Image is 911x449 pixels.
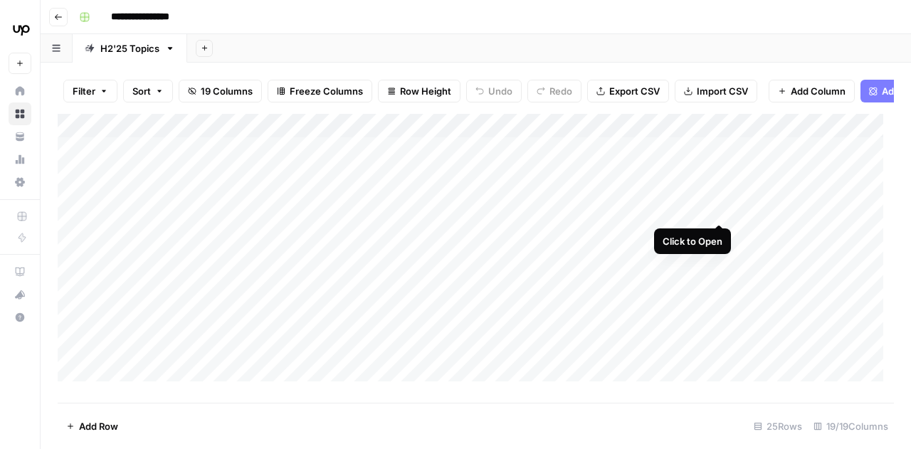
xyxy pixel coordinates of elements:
span: Sort [132,84,151,98]
a: H2'25 Topics [73,34,187,63]
a: Settings [9,171,31,194]
div: 19/19 Columns [808,415,894,438]
span: Undo [488,84,512,98]
button: Filter [63,80,117,102]
a: AirOps Academy [9,260,31,283]
button: Add Row [58,415,127,438]
span: Row Height [400,84,451,98]
div: 25 Rows [748,415,808,438]
button: Add Column [769,80,855,102]
button: Workspace: Upwork [9,11,31,47]
button: Undo [466,80,522,102]
div: What's new? [9,284,31,305]
span: Freeze Columns [290,84,363,98]
button: Row Height [378,80,460,102]
a: Your Data [9,125,31,148]
button: Redo [527,80,581,102]
button: Freeze Columns [268,80,372,102]
button: Export CSV [587,80,669,102]
a: Home [9,80,31,102]
a: Usage [9,148,31,171]
span: Export CSV [609,84,660,98]
span: 19 Columns [201,84,253,98]
span: Filter [73,84,95,98]
div: H2'25 Topics [100,41,159,56]
button: Help + Support [9,306,31,329]
span: Redo [549,84,572,98]
span: Add Row [79,419,118,433]
img: Upwork Logo [9,16,34,42]
a: Browse [9,102,31,125]
button: Import CSV [675,80,757,102]
button: 19 Columns [179,80,262,102]
span: Add Column [791,84,846,98]
div: Click to Open [663,234,722,248]
button: What's new? [9,283,31,306]
button: Sort [123,80,173,102]
span: Import CSV [697,84,748,98]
